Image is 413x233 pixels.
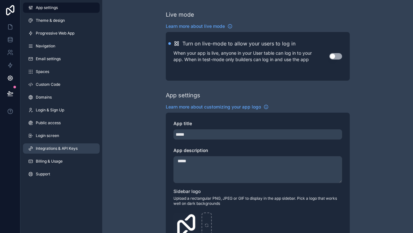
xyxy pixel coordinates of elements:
a: Public access [23,118,100,128]
a: Domains [23,92,100,102]
span: Login & Sign Up [36,108,64,113]
a: Email settings [23,54,100,64]
span: Login screen [36,133,59,138]
a: Learn more about live mode [166,23,233,29]
span: Upload a rectangular PNG, JPEG or GIF to display in the app sidebar. Pick a logo that works well ... [173,196,342,206]
span: Sidebar logo [173,189,201,194]
p: When your app is live, anyone in your User table can log in to your app. When in test-mode only b... [173,50,329,63]
div: Live mode [166,10,194,19]
span: Progressive Web App [36,31,74,36]
span: Theme & design [36,18,65,23]
a: Billing & Usage [23,156,100,166]
span: Learn more about customizing your app logo [166,104,261,110]
span: App settings [36,5,58,10]
span: Billing & Usage [36,159,63,164]
span: Spaces [36,69,49,74]
span: Integrations & API Keys [36,146,78,151]
span: Navigation [36,44,55,49]
a: Learn more about customizing your app logo [166,104,269,110]
a: Custom Code [23,79,100,90]
span: Domains [36,95,52,100]
span: Public access [36,120,61,125]
a: Login screen [23,131,100,141]
a: Progressive Web App [23,28,100,38]
a: App settings [23,3,100,13]
a: Login & Sign Up [23,105,100,115]
div: App settings [166,91,200,100]
span: Email settings [36,56,61,61]
a: Integrations & API Keys [23,143,100,154]
span: Learn more about live mode [166,23,225,29]
a: Support [23,169,100,179]
a: Spaces [23,67,100,77]
a: Theme & design [23,15,100,26]
h2: Turn on live-mode to allow your users to log in [182,40,295,47]
a: Navigation [23,41,100,51]
span: Custom Code [36,82,60,87]
span: App title [173,121,192,126]
span: App description [173,148,208,153]
span: Support [36,172,50,177]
